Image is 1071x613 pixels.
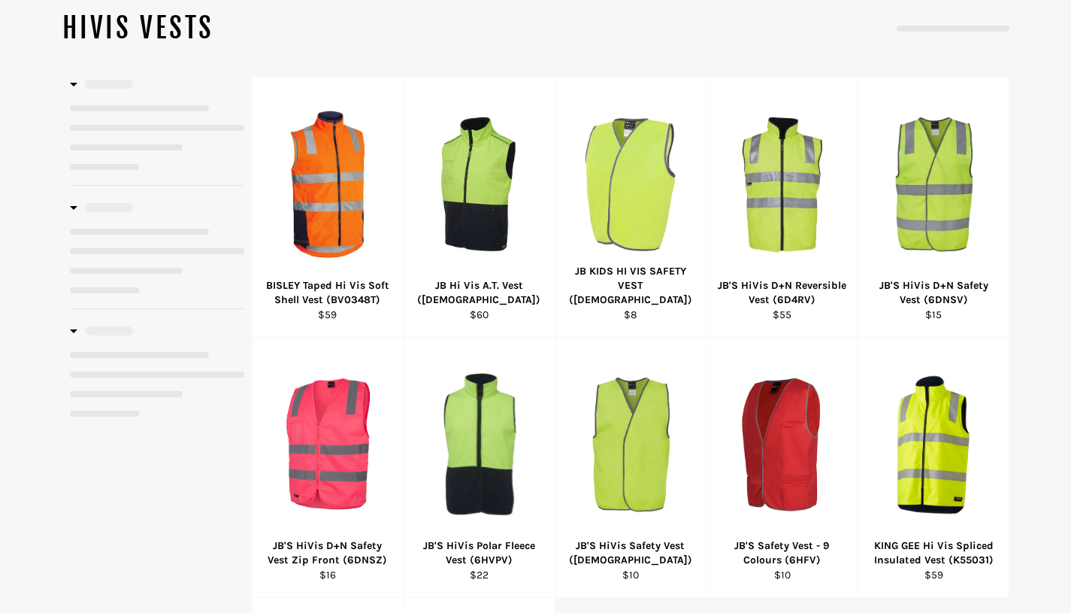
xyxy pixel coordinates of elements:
[403,77,555,338] a: Workin Gear JB Vest JB Hi Vis A.T. Vest ([DEMOGRAPHIC_DATA]) $60
[262,278,394,308] div: BISLEY Taped Hi Vis Soft Shell Vest (BV0348T)
[877,369,991,520] img: KING GEE Hi Vis Spliced Insulated Vest (K55031) - Workin' Gear
[867,568,1000,582] div: $59
[564,568,697,582] div: $10
[725,375,839,514] img: JB'S Safety Vest - 9 Colours ( 6HFV) - Workin' Gear
[252,77,404,338] a: BISLEY Taped Hi Vis Soft Shell Vest (BV0348T) - Workin' Gear BISLEY Taped Hi Vis Soft Shell Vest ...
[716,308,849,322] div: $55
[564,539,697,568] div: JB'S HiVis Safety Vest ([DEMOGRAPHIC_DATA])
[271,109,385,260] img: BISLEY Taped Hi Vis Soft Shell Vest (BV0348T) - Workin' Gear
[403,338,555,598] a: JB'S 6HVPV HiVis Polar Fleece Vest - Workin' Gear JB'S HiVis Polar Fleece Vest (6HVPV) $22
[555,338,706,598] a: JB'S 6HVSV HiVis Safety Vest - Workin' Gear JB'S HiVis Safety Vest ([DEMOGRAPHIC_DATA]) $10
[62,10,536,47] h1: HIVIS VESTS
[867,278,1000,308] div: JB'S HiVis D+N Safety Vest (6DNSV)
[413,308,546,322] div: $60
[422,360,536,530] img: JB'S 6HVPV HiVis Polar Fleece Vest - Workin' Gear
[271,375,385,514] img: JB'S HiVis D+N Safety Vest Zip Front (6DNSZ) - Workin' Gear
[706,77,858,338] a: WORKIN GEAR JB'S Reversible Vest JB'S HiVis D+N Reversible Vest (6D4RV) $55
[555,77,706,338] a: KIDS HI VIS SAFETY VEST - Workin Gear JB KIDS HI VIS SAFETY VEST ([DEMOGRAPHIC_DATA]) $8
[262,308,394,322] div: $59
[564,308,697,322] div: $8
[867,308,1000,322] div: $15
[867,539,1000,568] div: KING GEE Hi Vis Spliced Insulated Vest (K55031)
[858,338,1009,598] a: KING GEE Hi Vis Spliced Insulated Vest (K55031) - Workin' Gear KING GEE Hi Vis Spliced Insulated ...
[413,568,546,582] div: $22
[252,338,404,598] a: JB'S HiVis D+N Safety Vest Zip Front (6DNSZ) - Workin' Gear JB'S HiVis D+N Safety Vest Zip Front ...
[716,278,849,308] div: JB'S HiVis D+N Reversible Vest (6D4RV)
[706,338,858,598] a: JB'S Safety Vest - 9 Colours ( 6HFV) - Workin' Gear JB'S Safety Vest - 9 Colours (6HFV) $10
[413,539,546,568] div: JB'S HiVis Polar Fleece Vest (6HVPV)
[877,115,991,253] img: JB'S 6DNSV HiVis D+N Safety Vest 2 Colours - Workin' Gear
[413,278,546,308] div: JB Hi Vis A.T. Vest ([DEMOGRAPHIC_DATA])
[564,264,697,308] div: JB KIDS HI VIS SAFETY VEST ([DEMOGRAPHIC_DATA])
[262,568,394,582] div: $16
[858,77,1009,338] a: JB'S 6DNSV HiVis D+N Safety Vest 2 Colours - Workin' Gear JB'S HiVis D+N Safety Vest (6DNSV) $15
[716,539,849,568] div: JB'S Safety Vest - 9 Colours (6HFV)
[725,115,839,253] img: WORKIN GEAR JB'S Reversible Vest
[574,375,688,514] img: JB'S 6HVSV HiVis Safety Vest - Workin' Gear
[716,568,849,582] div: $10
[262,539,394,568] div: JB'S HiVis D+N Safety Vest Zip Front (6DNSZ)
[574,115,688,253] img: KIDS HI VIS SAFETY VEST - Workin Gear
[422,115,536,253] img: Workin Gear JB Vest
